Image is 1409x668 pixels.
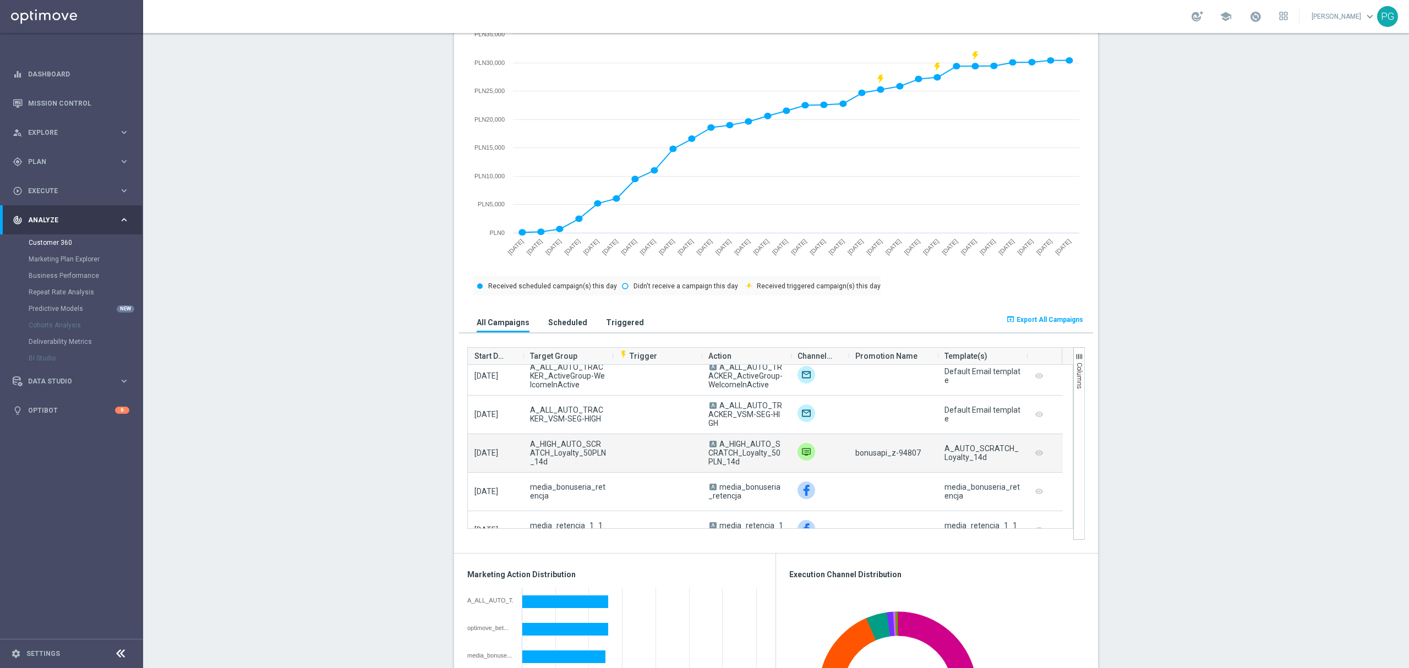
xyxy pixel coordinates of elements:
text: [DATE] [903,238,921,256]
span: Analyze [28,217,119,223]
div: Optibot [13,396,129,425]
button: Scheduled [545,312,590,332]
span: Target Group [530,345,577,367]
text: [DATE] [979,238,997,256]
span: Channel(s) [798,345,833,367]
text: [DATE] [506,238,525,256]
text: [DATE] [941,238,959,256]
text: PLN10,000 [474,173,505,179]
a: Mission Control [28,89,129,118]
a: Optibot [28,396,115,425]
img: Private message [798,443,815,461]
button: lightbulb Optibot 6 [12,406,130,415]
text: [DATE] [1035,238,1053,256]
text: [DATE] [601,238,619,256]
text: [DATE] [620,238,638,256]
button: play_circle_outline Execute keyboard_arrow_right [12,187,130,195]
i: keyboard_arrow_right [119,127,129,138]
text: [DATE] [959,238,977,256]
div: PG [1377,6,1398,27]
i: play_circle_outline [13,186,23,196]
span: Start Date [474,345,508,367]
div: Repeat Rate Analysis [29,284,142,300]
span: bonusapi_z-94807 [855,448,921,457]
span: Explore [28,129,119,136]
span: Plan [28,158,119,165]
span: [DATE] [474,371,498,380]
i: track_changes [13,215,23,225]
button: equalizer Dashboard [12,70,130,79]
a: Repeat Rate Analysis [29,288,114,297]
span: Export All Campaigns [1017,316,1083,324]
button: track_changes Analyze keyboard_arrow_right [12,216,130,225]
i: keyboard_arrow_right [119,156,129,167]
div: Mission Control [12,99,130,108]
text: PLN0 [489,229,505,236]
div: Analyze [13,215,119,225]
a: Settings [26,650,60,657]
button: Data Studio keyboard_arrow_right [12,377,130,386]
span: [DATE] [474,448,498,457]
text: Didn't receive a campaign this day [633,282,738,290]
span: A [709,522,717,529]
i: lightbulb [13,406,23,415]
text: PLN35,000 [474,31,505,37]
span: A_HIGH_AUTO_SCRATCH_Loyalty_50PLN_14d [530,440,606,466]
i: keyboard_arrow_right [119,215,129,225]
h3: All Campaigns [477,317,529,327]
text: [DATE] [563,238,581,256]
text: PLN15,000 [474,144,505,151]
h3: Triggered [606,317,644,327]
i: open_in_browser [1006,315,1015,324]
text: [DATE] [922,238,940,256]
div: Default Email template [944,367,1020,385]
span: Data Studio [28,378,119,385]
i: person_search [13,128,23,138]
text: [DATE] [809,238,827,256]
h3: Scheduled [548,317,587,327]
text: [DATE] [714,238,732,256]
i: keyboard_arrow_right [119,185,129,196]
div: media_retencja_1_14 [944,521,1020,539]
text: [DATE] [752,238,770,256]
span: A [709,402,717,409]
span: A [709,484,717,490]
text: [DATE] [884,238,902,256]
i: keyboard_arrow_right [119,376,129,386]
span: Action [708,345,731,367]
text: [DATE] [733,238,751,256]
a: Deliverability Metrics [29,337,114,346]
span: A_ALL_AUTO_TRACKER_ActiveGroup-WelcomeInActive [708,363,783,389]
i: gps_fixed [13,157,23,167]
div: optimove_bet_1D_plus [467,625,514,631]
div: Marketing Plan Explorer [29,251,142,267]
img: Target group only [798,366,815,384]
div: Plan [13,157,119,167]
text: [DATE] [638,238,657,256]
div: Cohorts Analysis [29,317,142,333]
text: [DATE] [827,238,845,256]
a: [PERSON_NAME]keyboard_arrow_down [1310,8,1377,25]
text: [DATE] [1054,238,1072,256]
text: PLN25,000 [474,87,505,94]
text: [DATE] [997,238,1015,256]
span: A_ALL_AUTO_TRACKER_VSM-SEG-HIGH [530,406,606,423]
img: Target group only [798,404,815,422]
div: media_bonuseria_retencja [944,483,1020,500]
div: BI Studio [29,350,142,366]
a: Marketing Plan Explorer [29,255,114,264]
img: Facebook Custom Audience [798,520,815,538]
button: gps_fixed Plan keyboard_arrow_right [12,157,130,166]
div: Facebook Custom Audience [798,481,815,499]
span: A_ALL_AUTO_TRACKER_ActiveGroup-WelcomeInActive [530,363,606,389]
button: person_search Explore keyboard_arrow_right [12,128,130,137]
div: Predictive Models [29,300,142,317]
span: A [709,364,717,370]
h3: Marketing Action Distribution [467,570,762,579]
text: [DATE] [790,238,808,256]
